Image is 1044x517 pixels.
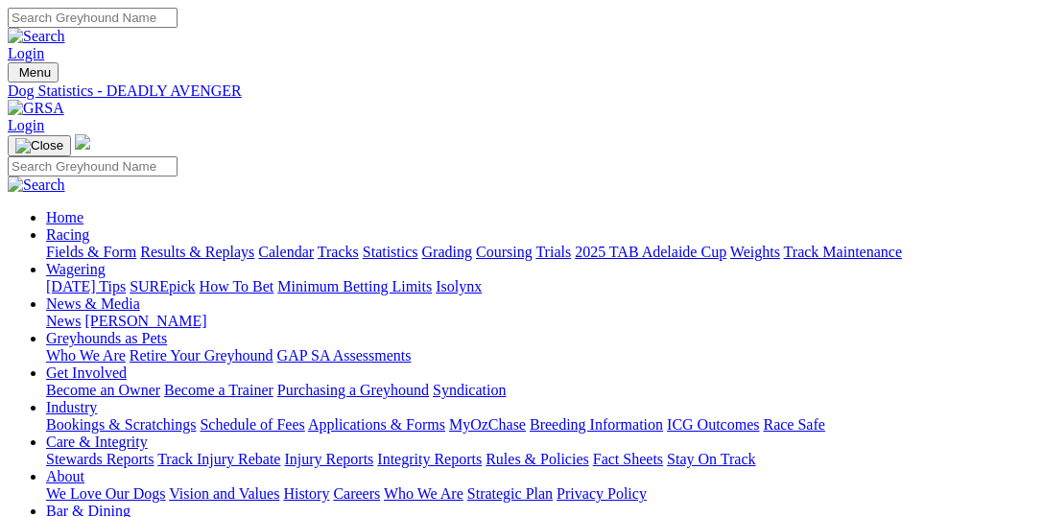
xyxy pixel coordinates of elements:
[8,176,65,194] img: Search
[46,399,97,415] a: Industry
[157,451,280,467] a: Track Injury Rebate
[200,278,274,294] a: How To Bet
[277,347,412,364] a: GAP SA Assessments
[8,62,59,82] button: Toggle navigation
[75,134,90,150] img: logo-grsa-white.png
[46,313,1036,330] div: News & Media
[8,8,178,28] input: Search
[46,485,1036,503] div: About
[8,156,178,176] input: Search
[46,330,167,346] a: Greyhounds as Pets
[46,278,1036,295] div: Wagering
[433,382,506,398] a: Syndication
[46,434,148,450] a: Care & Integrity
[384,485,463,502] a: Who We Are
[200,416,304,433] a: Schedule of Fees
[46,244,1036,261] div: Racing
[377,451,482,467] a: Integrity Reports
[46,451,154,467] a: Stewards Reports
[46,416,1036,434] div: Industry
[318,244,359,260] a: Tracks
[277,382,429,398] a: Purchasing a Greyhound
[46,261,106,277] a: Wagering
[8,28,65,45] img: Search
[46,244,136,260] a: Fields & Form
[164,382,273,398] a: Become a Trainer
[140,244,254,260] a: Results & Replays
[8,100,64,117] img: GRSA
[422,244,472,260] a: Grading
[784,244,902,260] a: Track Maintenance
[8,135,71,156] button: Toggle navigation
[46,364,127,381] a: Get Involved
[46,347,126,364] a: Who We Are
[130,347,273,364] a: Retire Your Greyhound
[730,244,780,260] a: Weights
[363,244,418,260] a: Statistics
[333,485,380,502] a: Careers
[557,485,647,502] a: Privacy Policy
[535,244,571,260] a: Trials
[467,485,553,502] a: Strategic Plan
[283,485,329,502] a: History
[763,416,824,433] a: Race Safe
[575,244,726,260] a: 2025 TAB Adelaide Cup
[277,278,432,294] a: Minimum Betting Limits
[8,82,1036,100] a: Dog Statistics - DEADLY AVENGER
[46,347,1036,364] div: Greyhounds as Pets
[667,451,755,467] a: Stay On Track
[46,485,165,502] a: We Love Our Dogs
[84,313,206,329] a: [PERSON_NAME]
[46,451,1036,468] div: Care & Integrity
[46,468,84,484] a: About
[46,278,126,294] a: [DATE] Tips
[15,138,63,153] img: Close
[19,65,51,80] span: Menu
[449,416,526,433] a: MyOzChase
[436,278,482,294] a: Isolynx
[284,451,373,467] a: Injury Reports
[476,244,533,260] a: Coursing
[46,382,1036,399] div: Get Involved
[8,45,44,61] a: Login
[593,451,663,467] a: Fact Sheets
[130,278,195,294] a: SUREpick
[258,244,314,260] a: Calendar
[46,226,89,243] a: Racing
[308,416,445,433] a: Applications & Forms
[46,295,140,312] a: News & Media
[530,416,663,433] a: Breeding Information
[169,485,279,502] a: Vision and Values
[46,209,83,225] a: Home
[46,382,160,398] a: Become an Owner
[8,117,44,133] a: Login
[46,416,196,433] a: Bookings & Scratchings
[486,451,589,467] a: Rules & Policies
[667,416,759,433] a: ICG Outcomes
[46,313,81,329] a: News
